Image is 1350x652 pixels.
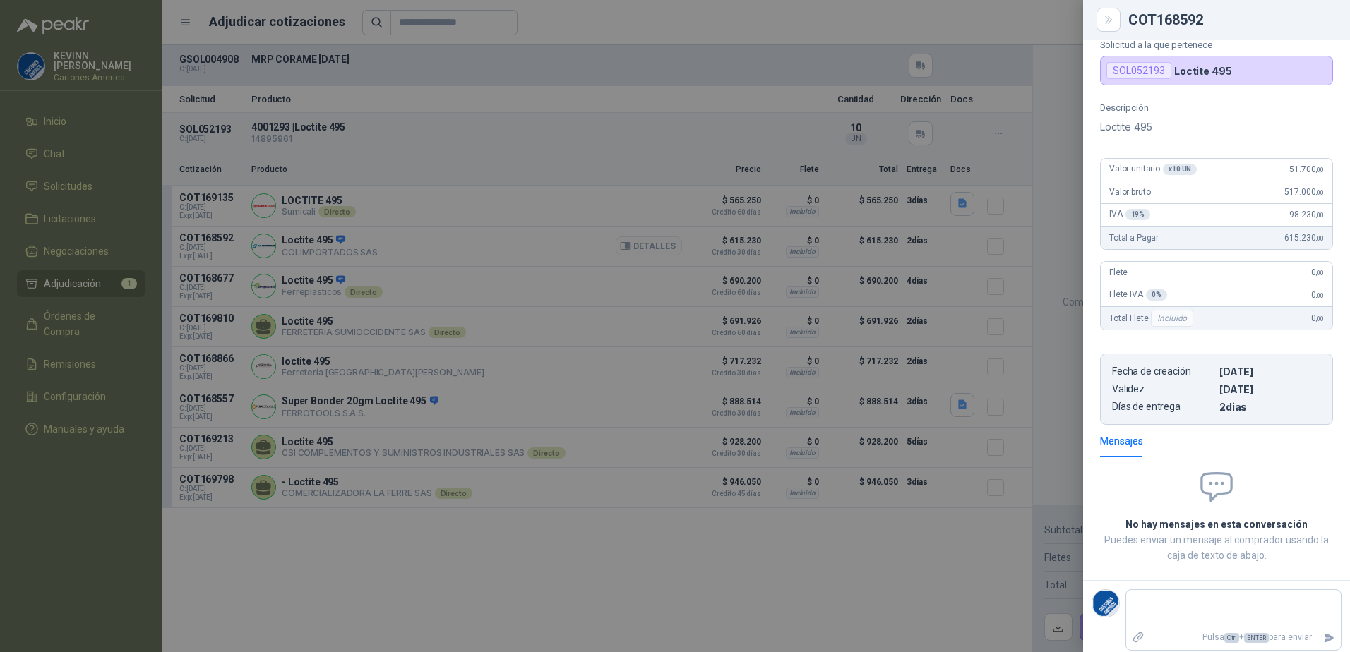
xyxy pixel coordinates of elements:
div: Mensajes [1100,433,1143,449]
span: Valor unitario [1109,164,1197,175]
label: Adjuntar archivos [1126,625,1150,650]
div: Incluido [1151,310,1193,327]
h2: No hay mensajes en esta conversación [1100,517,1333,532]
span: 51.700 [1289,164,1324,174]
span: Flete IVA [1109,289,1167,301]
button: Close [1100,11,1117,28]
img: Company Logo [1092,590,1119,617]
p: 2 dias [1219,401,1321,413]
span: Valor bruto [1109,187,1150,197]
span: Flete [1109,267,1128,277]
span: Ctrl [1224,633,1239,643]
p: Descripción [1100,102,1333,113]
span: 615.230 [1284,233,1324,243]
span: IVA [1109,209,1150,220]
span: 517.000 [1284,187,1324,197]
span: ,00 [1315,211,1324,219]
p: [DATE] [1219,383,1321,395]
p: Puedes enviar un mensaje al comprador usando la caja de texto de abajo. [1100,532,1333,563]
p: Días de entrega [1112,401,1214,413]
span: 0 [1311,290,1324,300]
span: ,00 [1315,315,1324,322]
p: [DATE] [1219,366,1321,378]
p: Loctite 495 [1174,65,1231,77]
span: ,00 [1315,188,1324,196]
div: 0 % [1146,289,1167,301]
div: SOL052193 [1106,62,1171,79]
div: 19 % [1125,209,1151,220]
span: Total a Pagar [1109,233,1159,243]
p: Loctite 495 [1100,119,1333,135]
p: Solicitud a la que pertenece [1100,40,1333,50]
p: Fecha de creación [1112,366,1214,378]
button: Enviar [1318,625,1341,650]
p: Pulsa + para enviar [1150,625,1318,650]
span: ENTER [1244,633,1269,643]
span: 98.230 [1289,210,1324,219]
span: ,00 [1315,166,1324,174]
div: COT168592 [1128,13,1333,27]
span: 0 [1311,313,1324,323]
span: 0 [1311,267,1324,277]
span: ,00 [1315,269,1324,277]
div: x 10 UN [1163,164,1197,175]
p: Validez [1112,383,1214,395]
span: ,00 [1315,291,1324,299]
span: Total Flete [1109,310,1196,327]
span: ,00 [1315,234,1324,242]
